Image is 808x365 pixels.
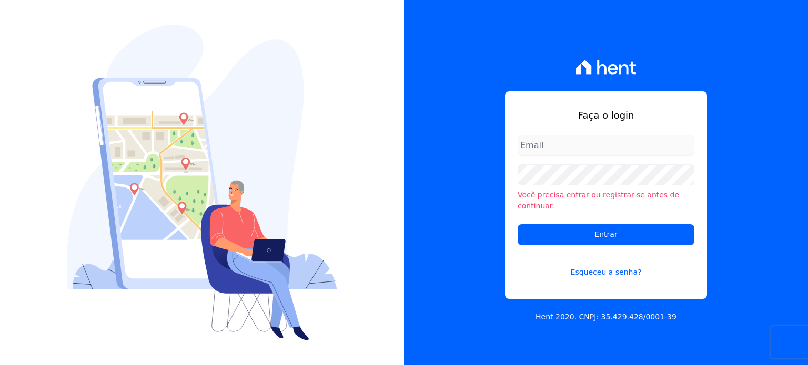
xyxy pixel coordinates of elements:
[518,254,694,278] a: Esqueceu a senha?
[518,108,694,122] h1: Faça o login
[518,224,694,245] input: Entrar
[518,190,694,212] li: Você precisa entrar ou registrar-se antes de continuar.
[518,135,694,156] input: Email
[67,25,337,340] img: Login
[536,311,676,322] p: Hent 2020. CNPJ: 35.429.428/0001-39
